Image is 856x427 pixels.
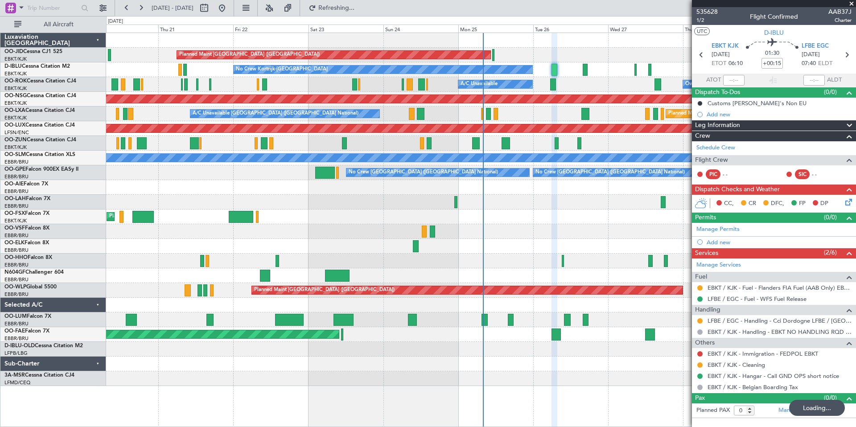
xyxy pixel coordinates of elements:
span: OO-SLM [4,152,26,157]
a: EBKT/KJK [4,56,27,62]
span: D-IBLU-OLD [4,343,35,349]
div: Tue 26 [533,25,608,33]
span: Dispatch Checks and Weather [695,185,780,195]
a: EBBR/BRU [4,262,29,268]
span: 06:10 [728,59,743,68]
a: OO-LXACessna Citation CJ4 [4,108,75,113]
span: OO-ROK [4,78,27,84]
div: Wed 20 [83,25,158,33]
a: LFMD/CEQ [4,379,30,386]
span: OO-ELK [4,240,25,246]
a: OO-SLMCessna Citation XLS [4,152,75,157]
span: OO-LAH [4,196,26,201]
span: OO-FAE [4,328,25,334]
a: Manage Services [696,261,741,270]
div: No Crew [GEOGRAPHIC_DATA] ([GEOGRAPHIC_DATA] National) [535,166,685,179]
a: EBBR/BRU [4,203,29,209]
a: OO-ZUNCessna Citation CJ4 [4,137,76,143]
a: OO-LAHFalcon 7X [4,196,50,201]
a: EBBR/BRU [4,291,29,298]
a: EBKT / KJK - Hangar - Call GND OPS short notice [708,372,839,380]
span: DFC, [771,199,784,208]
div: Planned Maint Kortrijk-[GEOGRAPHIC_DATA] [109,210,213,223]
a: EBKT/KJK [4,85,27,92]
div: Add new [707,111,852,118]
span: OO-FSX [4,211,25,216]
span: All Aircraft [23,21,94,28]
span: OO-NSG [4,93,27,99]
span: D-IBLU [764,28,784,37]
button: Refreshing... [305,1,358,15]
a: OO-AIEFalcon 7X [4,181,48,187]
span: OO-LXA [4,108,25,113]
input: Trip Number [27,1,78,15]
a: Schedule Crew [696,144,735,152]
input: --:-- [723,75,745,86]
a: OO-WLPGlobal 5500 [4,284,57,290]
div: Flight Confirmed [750,12,798,21]
a: OO-GPEFalcon 900EX EASy II [4,167,78,172]
span: (0/0) [824,393,837,402]
a: EBBR/BRU [4,276,29,283]
a: EBBR/BRU [4,188,29,195]
div: A/C Unavailable [GEOGRAPHIC_DATA] ([GEOGRAPHIC_DATA] National) [193,107,358,120]
span: CC, [724,199,734,208]
div: Mon 25 [458,25,533,33]
span: OO-VSF [4,226,25,231]
span: (2/6) [824,248,837,257]
a: EBKT/KJK [4,218,27,224]
span: ETOT [712,59,726,68]
a: EBBR/BRU [4,232,29,239]
a: OO-HHOFalcon 8X [4,255,52,260]
span: [DATE] [802,50,820,59]
span: FP [799,199,806,208]
a: EBBR/BRU [4,320,29,327]
div: Customs [PERSON_NAME]'s Non EU [708,99,807,107]
a: LFSN/ENC [4,129,29,136]
a: EBKT/KJK [4,144,27,151]
a: OO-NSGCessna Citation CJ4 [4,93,76,99]
span: Charter [828,16,852,24]
span: OO-JID [4,49,23,54]
span: Permits [695,213,716,223]
span: ATOT [706,76,721,85]
a: EBKT/KJK [4,70,27,77]
a: EBKT/KJK [4,100,27,107]
a: LFBE / EGC - Handling - Cci Dordogne LFBE / [GEOGRAPHIC_DATA] [708,317,852,324]
span: Refreshing... [318,5,355,11]
a: EBKT / KJK - Belgian Boarding Tax [708,383,798,391]
a: Manage PAX [778,406,812,415]
span: LFBE EGC [802,42,829,51]
div: [DATE] [108,18,123,25]
button: UTC [694,27,710,35]
div: Add new [707,238,852,246]
a: EBKT / KJK - Handling - EBKT NO HANDLING RQD FOR CJ [708,328,852,336]
a: EBBR/BRU [4,247,29,254]
div: Thu 21 [158,25,233,33]
span: 1/2 [696,16,718,24]
div: - - [812,170,832,178]
div: A/C Unavailable [461,78,498,91]
a: EBKT / KJK - Cleaning [708,361,765,369]
label: Planned PAX [696,406,730,415]
span: OO-AIE [4,181,24,187]
a: LFBE / EGC - Fuel - WFS Fuel Release [708,295,807,303]
span: OO-ZUN [4,137,27,143]
a: OO-FAEFalcon 7X [4,328,49,334]
span: OO-LUM [4,314,27,319]
span: 01:30 [765,49,779,58]
a: D-IBLUCessna Citation M2 [4,64,70,69]
span: Crew [695,131,710,141]
div: No Crew Kortrijk-[GEOGRAPHIC_DATA] [236,63,328,76]
a: OO-LUMFalcon 7X [4,314,51,319]
span: Others [695,338,715,348]
a: EBBR/BRU [4,335,29,342]
span: Flight Crew [695,155,728,165]
span: (0/0) [824,87,837,97]
span: ALDT [827,76,842,85]
span: D-IBLU [4,64,22,69]
div: Owner [GEOGRAPHIC_DATA]-[GEOGRAPHIC_DATA] [685,78,806,91]
div: SIC [795,169,810,179]
span: 535628 [696,7,718,16]
span: EBKT KJK [712,42,739,51]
